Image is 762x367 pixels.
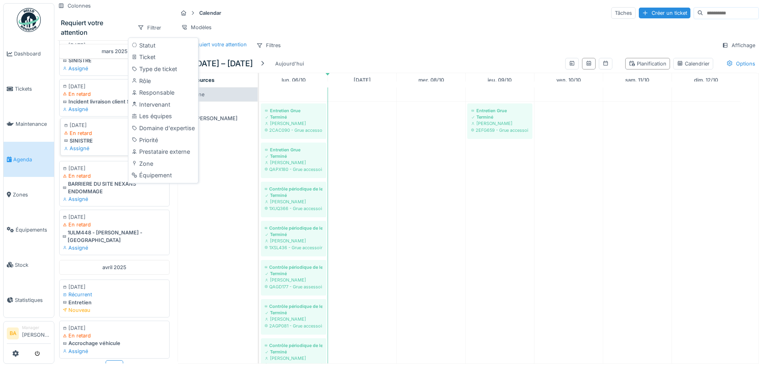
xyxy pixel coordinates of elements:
div: 2EFG659 - Grue accessoire [471,127,528,133]
div: Aujourd'hui [272,58,307,69]
div: Type de ticket [130,63,196,75]
a: 11 octobre 2025 [623,75,651,85]
div: [DATE] [63,83,166,90]
div: Terminé [471,114,528,120]
div: En retard [63,90,166,98]
a: 10 octobre 2025 [554,75,583,85]
li: [PERSON_NAME] [22,325,51,342]
div: Assigné [63,65,166,72]
div: Terminé [265,231,322,238]
div: [DATE] [63,42,166,49]
span: Maintenance [16,120,51,128]
span: Zones [13,191,51,198]
div: Manager [22,325,51,331]
div: Assigné [63,105,166,113]
div: En retard [63,221,166,228]
div: Rôle [130,75,196,87]
div: Entretien Grue [471,107,528,114]
div: Assigné [63,195,166,203]
div: Terminé [265,270,322,277]
div: SINISTRE [64,137,167,145]
div: Entretien Grue [265,147,322,153]
div: Assigné [63,347,166,355]
span: Resources [188,77,214,83]
h5: [DATE] – [DATE] [194,59,253,68]
span: Statistiques [15,296,51,304]
div: Ticket [130,51,196,63]
div: [PERSON_NAME] [265,316,322,322]
span: Dashboard [14,50,51,58]
div: Entretien [63,299,166,306]
div: Incident livraison client SFIC [63,98,166,105]
div: [PERSON_NAME] [471,120,528,127]
div: Prestataire externe [130,146,196,158]
div: En retard [64,129,167,137]
div: [PERSON_NAME] [183,113,253,123]
div: Terminé [265,114,322,120]
span: Agenda [13,156,51,163]
div: BARRIERE DU SITE NEXANS ENDOMMAGE [63,180,166,195]
div: mars 2025 [59,44,170,59]
div: Filtrer [134,22,165,34]
div: Créer un ticket [639,8,690,18]
div: Requiert votre attention [61,18,131,37]
div: [PERSON_NAME] [265,120,322,127]
div: Statut [130,40,196,52]
div: [PERSON_NAME] [265,355,322,361]
div: Assigné [63,244,166,252]
div: Requiert votre attention [190,41,247,48]
div: Terminé [265,153,322,159]
div: Contrôle périodique de levage [265,303,322,309]
div: Options [723,58,759,69]
div: [DATE] [63,324,166,332]
div: Les équipes [130,110,196,122]
div: Planification [629,60,666,67]
img: Badge_color-CXgf-gQk.svg [17,8,41,32]
div: Domaine d'expertise [130,122,196,134]
div: SINISTRE [63,57,166,64]
div: Modèles [178,22,215,33]
div: [PERSON_NAME] [265,277,322,283]
div: QAGD177 - Grue assessoire [265,284,322,290]
div: 2AGP081 - Grue accessoire [265,323,322,329]
div: Responsable [130,87,196,99]
div: Contrôle périodique de levage [265,225,322,231]
a: 9 octobre 2025 [486,75,514,85]
div: Accrochage véhicule [63,339,166,347]
div: Contrôle périodique de levage [265,264,322,270]
div: Tâches [611,7,636,19]
li: BA [7,327,19,339]
div: Affichage [718,40,759,51]
div: Terminé [265,349,322,355]
div: [DATE] [64,121,167,129]
div: [PERSON_NAME] [265,159,322,166]
div: En retard [63,332,166,339]
div: [DATE] [63,165,166,172]
div: 1ULM448 - [PERSON_NAME] - [GEOGRAPHIC_DATA] [63,229,166,244]
div: Nouveau [63,306,166,314]
strong: Calendar [196,9,224,17]
div: Entretien Grue [265,107,322,114]
div: Récurrent [63,291,166,298]
a: 8 octobre 2025 [416,75,446,85]
a: 7 octobre 2025 [352,75,373,85]
div: Contrôle périodique de levage [265,342,322,349]
div: Assigné [64,145,167,152]
div: En retard [63,172,166,180]
div: Calendrier [677,60,710,67]
a: 6 octobre 2025 [280,75,308,85]
div: 2CAC090 - Grue accessoire [265,127,322,133]
div: Contrôle périodique de levage [265,186,322,192]
div: [PERSON_NAME] [265,198,322,205]
div: [DATE] [63,283,166,291]
span: Stock [15,261,51,269]
div: QAPX180 - Grue accessoire [265,166,322,173]
div: Terminé [265,192,322,198]
div: [DATE] [63,213,166,221]
span: Équipements [16,226,51,234]
div: [PERSON_NAME] [265,238,322,244]
a: 12 octobre 2025 [692,75,720,85]
div: 1XSL436 - Grue accessoire [265,244,322,251]
div: Intervenant [130,99,196,111]
div: Priorité [130,134,196,146]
